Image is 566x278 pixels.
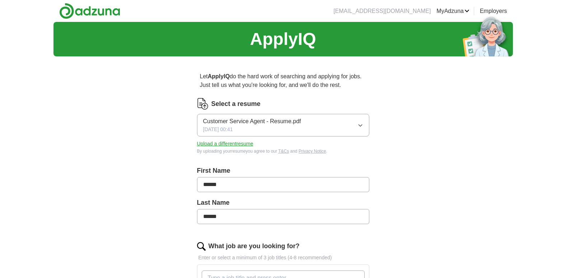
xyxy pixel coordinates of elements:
[208,73,230,79] strong: ApplyIQ
[197,166,369,176] label: First Name
[197,114,369,136] button: Customer Service Agent - Resume.pdf[DATE] 00:41
[278,149,289,154] a: T&Cs
[197,140,253,148] button: Upload a differentresume
[203,117,301,126] span: Customer Service Agent - Resume.pdf
[211,99,261,109] label: Select a resume
[197,254,369,261] p: Enter or select a minimum of 3 job titles (4-8 recommended)
[203,126,233,133] span: [DATE] 00:41
[436,7,469,15] a: MyAdzuna
[197,98,209,110] img: CV Icon
[197,242,206,251] img: search.png
[197,148,369,154] div: By uploading your resume you agree to our and .
[197,198,369,208] label: Last Name
[209,241,300,251] label: What job are you looking for?
[197,69,369,92] p: Let do the hard work of searching and applying for jobs. Just tell us what you're looking for, an...
[250,26,316,52] h1: ApplyIQ
[59,3,120,19] img: Adzuna logo
[299,149,326,154] a: Privacy Notice
[480,7,507,15] a: Employers
[333,7,431,15] li: [EMAIL_ADDRESS][DOMAIN_NAME]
